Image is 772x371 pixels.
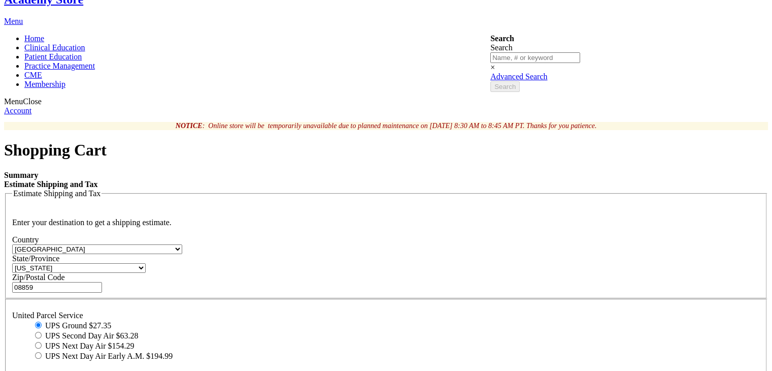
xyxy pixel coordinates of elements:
span: $27.35 [89,321,111,330]
span: Country [12,235,39,244]
div: × [490,63,580,72]
label: UPS Ground [45,321,111,330]
span: Search [490,43,513,52]
span: Close [23,97,41,106]
span: Shopping Cart [4,141,107,159]
span: United Parcel Service [12,311,83,320]
span: $63.28 [116,331,139,340]
span: Menu [4,97,23,106]
span: Clinical Education [24,43,85,52]
label: UPS Next Day Air [45,342,135,350]
a: Account [4,106,31,115]
strong: NOTICE [176,122,203,130]
label: UPS Second Day Air [45,331,139,340]
span: State/Province [12,254,59,263]
span: Home [24,34,44,43]
strong: Estimate Shipping and Tax [4,180,98,189]
a: Advanced Search [490,72,547,81]
input: Name, # or keyword [490,52,580,63]
strong: Summary [4,171,39,179]
strong: Search [490,34,514,43]
span: CME [24,71,42,79]
a: Menu [4,17,23,25]
p: Enter your destination to get a shipping estimate. [12,218,760,227]
span: Search [494,83,516,90]
span: Membership [24,80,65,88]
span: $194.99 [146,352,173,360]
span: $154.29 [108,342,135,350]
button: Search [490,81,520,92]
span: Estimate Shipping and Tax [13,189,100,198]
span: Patient Education [24,52,82,61]
em: : Online store will be temporarily unavailable due to planned maintenance on [DATE] 8:30 AM to 8:... [176,122,597,130]
label: UPS Next Day Air Early A.M. [45,352,173,360]
span: Zip/Postal Code [12,273,65,282]
span: Practice Management [24,61,95,70]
